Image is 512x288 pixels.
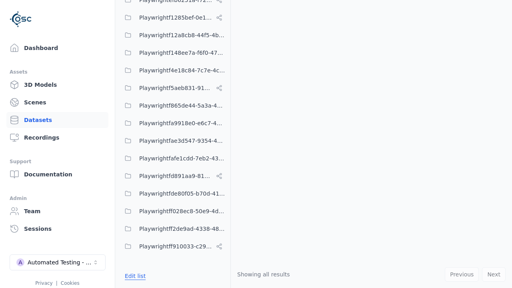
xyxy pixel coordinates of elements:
[139,118,226,128] span: Playwrightfa9918e0-e6c7-48e0-9ade-ec9b0f0d9008
[139,13,213,22] span: Playwrightf1285bef-0e1f-4916-a3c2-d80ed4e692e1
[120,269,150,283] button: Edit list
[139,30,226,40] span: Playwrightf12a8cb8-44f5-4bf0-b292-721ddd8e7e42
[139,206,226,216] span: Playwrightff028ec8-50e9-4dd8-81bd-941bca1e104f
[139,171,213,181] span: Playwrightfd891aa9-817c-4b53-b4a5-239ad8786b13
[6,221,108,237] a: Sessions
[6,166,108,182] a: Documentation
[120,98,226,114] button: Playwrightf865de44-5a3a-4288-a605-65bfd134d238
[139,48,226,58] span: Playwrightf148ee7a-f6f0-478b-8659-42bd4a5eac88
[10,157,105,166] div: Support
[237,271,290,278] span: Showing all results
[139,224,226,234] span: Playwrightff2de9ad-4338-48c0-bd04-efed0ef8cbf4
[120,133,226,149] button: Playwrightfae3d547-9354-4b34-ba80-334734bb31d4
[120,238,226,254] button: Playwrightff910033-c297-413c-9627-78f34a067480
[35,280,52,286] a: Privacy
[139,83,213,93] span: Playwrightf5aeb831-9105-46b5-9a9b-c943ac435ad3
[139,66,226,75] span: Playwrightf4e18c84-7c7e-4c28-bfa4-7be69262452c
[120,62,226,78] button: Playwrightf4e18c84-7c7e-4c28-bfa4-7be69262452c
[139,189,226,198] span: Playwrightfde80f05-b70d-4104-ad1c-b71865a0eedf
[120,45,226,61] button: Playwrightf148ee7a-f6f0-478b-8659-42bd4a5eac88
[120,150,226,166] button: Playwrightfafe1cdd-7eb2-4390-bfe1-ed4773ecffac
[120,27,226,43] button: Playwrightf12a8cb8-44f5-4bf0-b292-721ddd8e7e42
[120,10,226,26] button: Playwrightf1285bef-0e1f-4916-a3c2-d80ed4e692e1
[139,101,226,110] span: Playwrightf865de44-5a3a-4288-a605-65bfd134d238
[120,186,226,202] button: Playwrightfde80f05-b70d-4104-ad1c-b71865a0eedf
[56,280,58,286] span: |
[139,154,226,163] span: Playwrightfafe1cdd-7eb2-4390-bfe1-ed4773ecffac
[139,136,226,146] span: Playwrightfae3d547-9354-4b34-ba80-334734bb31d4
[16,258,24,266] div: A
[10,194,105,203] div: Admin
[61,280,80,286] a: Cookies
[120,115,226,131] button: Playwrightfa9918e0-e6c7-48e0-9ade-ec9b0f0d9008
[6,112,108,128] a: Datasets
[139,242,213,251] span: Playwrightff910033-c297-413c-9627-78f34a067480
[120,168,226,184] button: Playwrightfd891aa9-817c-4b53-b4a5-239ad8786b13
[28,258,92,266] div: Automated Testing - Playwright
[10,8,32,30] img: Logo
[120,203,226,219] button: Playwrightff028ec8-50e9-4dd8-81bd-941bca1e104f
[6,77,108,93] a: 3D Models
[6,40,108,56] a: Dashboard
[10,254,106,270] button: Select a workspace
[6,94,108,110] a: Scenes
[120,221,226,237] button: Playwrightff2de9ad-4338-48c0-bd04-efed0ef8cbf4
[6,203,108,219] a: Team
[10,67,105,77] div: Assets
[6,130,108,146] a: Recordings
[120,80,226,96] button: Playwrightf5aeb831-9105-46b5-9a9b-c943ac435ad3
